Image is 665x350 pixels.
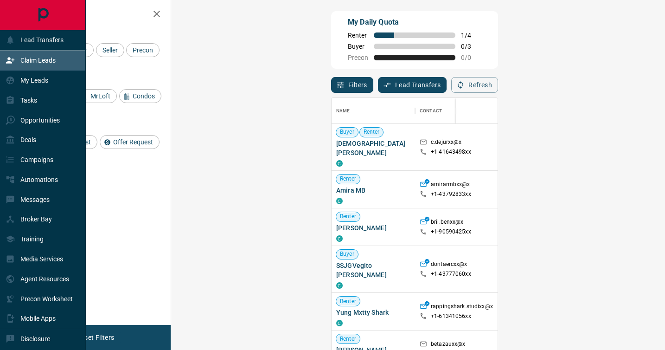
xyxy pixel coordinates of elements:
[336,223,410,233] span: [PERSON_NAME]
[431,270,471,278] p: +1- 43777060xx
[336,235,343,242] div: condos.ca
[431,340,465,350] p: betazauxx@x
[336,139,410,157] span: [DEMOGRAPHIC_DATA][PERSON_NAME]
[30,9,161,20] h2: Filters
[336,335,360,343] span: Renter
[431,218,464,228] p: brii.benxx@x
[360,128,384,136] span: Renter
[336,160,343,167] div: condos.ca
[100,135,160,149] div: Offer Request
[431,228,471,236] p: +1- 90590425xx
[336,213,360,220] span: Renter
[431,260,467,270] p: dontaercxx@x
[129,92,158,100] span: Condos
[348,54,368,61] span: Precon
[451,77,498,93] button: Refresh
[461,54,481,61] span: 0 / 0
[431,312,471,320] p: +1- 61341056xx
[99,46,121,54] span: Seller
[378,77,447,93] button: Lead Transfers
[348,32,368,39] span: Renter
[336,282,343,289] div: condos.ca
[431,148,471,156] p: +1- 41643498xx
[420,98,442,124] div: Contact
[126,43,160,57] div: Precon
[336,175,360,183] span: Renter
[87,92,114,100] span: MrLoft
[431,138,461,148] p: c.dejurxx@x
[119,89,161,103] div: Condos
[129,46,156,54] span: Precon
[348,17,481,28] p: My Daily Quota
[431,181,470,190] p: amirarmbxx@x
[461,32,481,39] span: 1 / 4
[96,43,124,57] div: Seller
[77,89,117,103] div: MrLoft
[332,98,415,124] div: Name
[336,186,410,195] span: Amira MB
[336,308,410,317] span: Yung Mxtty Shark
[336,320,343,326] div: condos.ca
[348,43,368,50] span: Buyer
[336,250,358,258] span: Buyer
[431,190,471,198] p: +1- 43792833xx
[70,330,120,345] button: Reset Filters
[461,43,481,50] span: 0 / 3
[110,138,156,146] span: Offer Request
[431,303,493,312] p: rappingshark.studixx@x
[336,298,360,305] span: Renter
[415,98,489,124] div: Contact
[336,98,350,124] div: Name
[331,77,373,93] button: Filters
[336,261,410,279] span: SSJGVegito [PERSON_NAME]
[336,198,343,204] div: condos.ca
[336,128,358,136] span: Buyer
